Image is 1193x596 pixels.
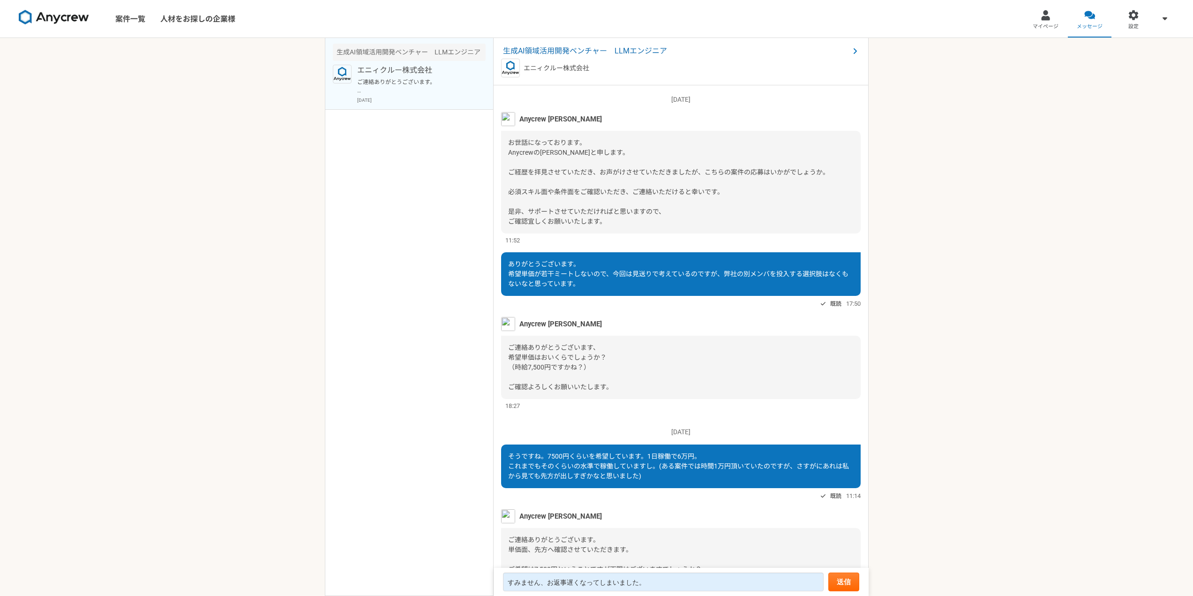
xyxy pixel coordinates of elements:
[501,509,515,523] img: S__5267474.jpg
[505,236,520,245] span: 11:52
[508,344,613,391] span: ご連絡ありがとうございます、 希望単価はおいくらでしょうか？ （時給7,500円ですかね？） ご確認よろしくお願いいたします。
[501,317,515,331] img: S__5267474.jpg
[505,401,520,410] span: 18:27
[357,97,486,104] p: [DATE]
[1033,23,1058,30] span: マイページ
[508,139,829,225] span: お世話になっております。 Anycrewの[PERSON_NAME]と申します。 ご経歴を拝見させていただき、お声がけさせていただきましたが、こちらの案件の応募はいかがでしょうか。 必須スキル面...
[501,112,515,126] img: S__5267474.jpg
[503,573,824,591] textarea: すみません、お返事遅くなってしまいました。
[519,511,602,521] span: Anycrew [PERSON_NAME]
[846,491,861,500] span: 11:14
[1128,23,1139,30] span: 設定
[503,45,849,57] span: 生成AI領域活用開発ベンチャー LLMエンジニア
[846,299,861,308] span: 17:50
[828,573,859,591] button: 送信
[508,260,848,287] span: ありがとうございます。 希望単価が若干ミートしないので、今回は見送りで考えているのですが、弊社の別メンバを投入する選択肢はなくもないなと思っています。
[357,65,473,76] p: エニィクルー株式会社
[519,319,602,329] span: Anycrew [PERSON_NAME]
[19,10,89,25] img: 8DqYSo04kwAAAAASUVORK5CYII=
[501,427,861,437] p: [DATE]
[333,44,486,61] div: 生成AI領域活用開発ベンチャー LLMエンジニア
[501,59,520,77] img: logo_text_blue_01.png
[519,114,602,124] span: Anycrew [PERSON_NAME]
[830,298,841,309] span: 既読
[501,95,861,105] p: [DATE]
[524,63,589,73] p: エニィクルー株式会社
[508,453,849,480] span: そうですね。7500円くらいを希望しています。1日稼働で6万円。 これまでもそのくらいの水準で稼働していますし。(ある案件では時間1万円頂いていたのですが、さすがにあれは私から見ても先方が出しす...
[1077,23,1103,30] span: メッセージ
[333,65,352,83] img: logo_text_blue_01.png
[830,490,841,502] span: 既読
[357,78,473,95] p: ご連絡ありがとうございます。 一度オンラインにて、クライアント様の情報や、現在のご状況などヒアリングさせていただければと思いますので下記URLからご予約をお願いできますでしょうか。よろしくお願い...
